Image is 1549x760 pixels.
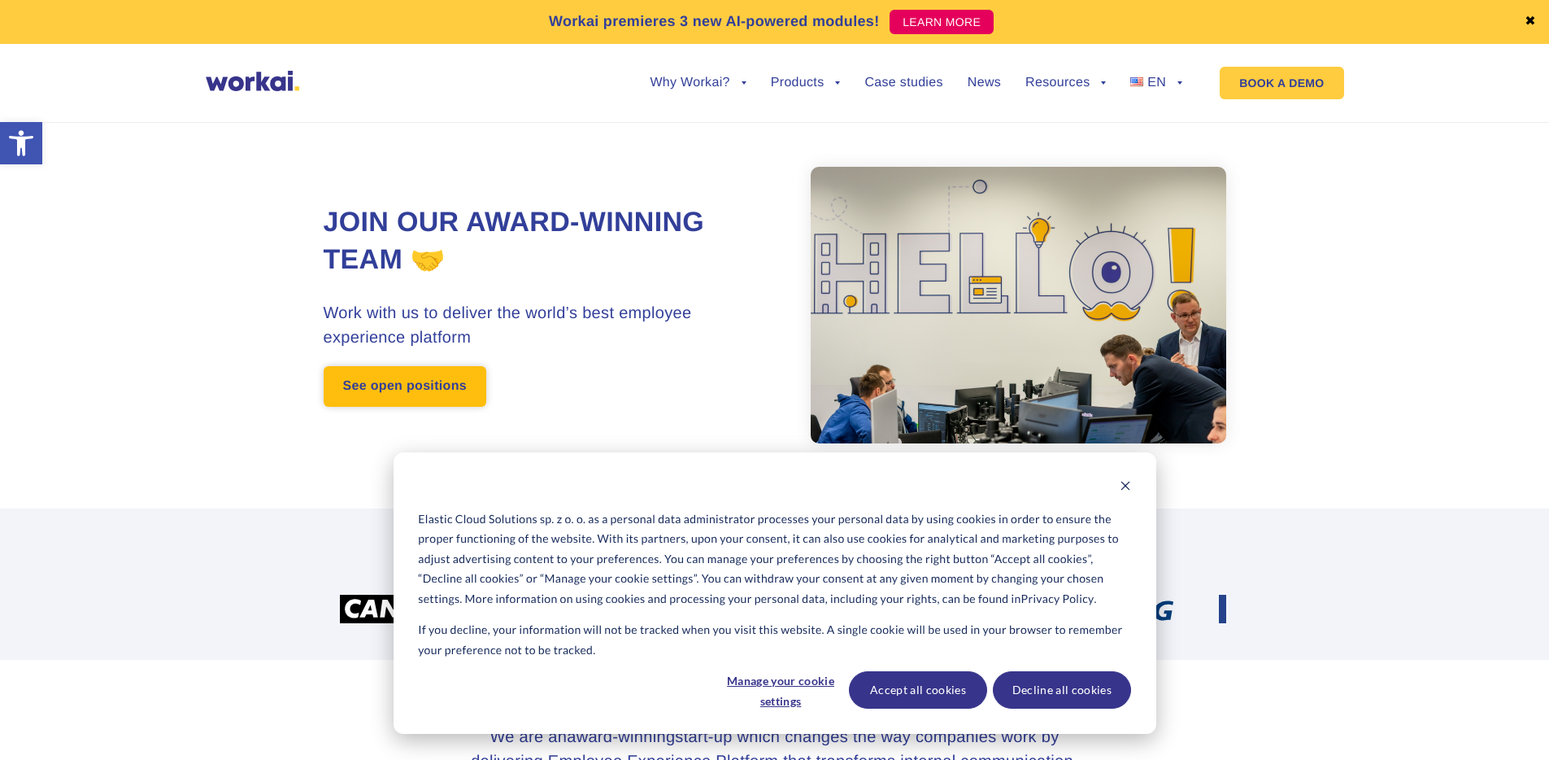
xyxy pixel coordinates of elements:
a: LEARN MORE [890,10,994,34]
a: BOOK A DEMO [1220,67,1343,99]
a: See open positions [324,366,486,407]
a: Why Workai? [650,76,746,90]
p: If you decline, your information will not be tracked when you visit this website. A single cookie... [418,620,1130,660]
div: Cookie banner [394,452,1156,734]
p: Workai premieres 3 new AI-powered modules! [549,11,880,33]
a: Case studies [864,76,942,90]
span: EN [1147,76,1166,90]
i: award-winning [567,728,675,746]
button: Decline all cookies [993,671,1131,709]
button: Manage your cookie settings [718,671,843,709]
button: Dismiss cookie banner [1120,478,1131,498]
h3: Work with us to deliver the world’s best employee experience platform [324,301,775,350]
button: Accept all cookies [849,671,987,709]
a: ✖ [1525,15,1536,28]
a: Resources [1025,76,1106,90]
a: Products [771,76,841,90]
p: Elastic Cloud Solutions sp. z o. o. as a personal data administrator processes your personal data... [418,509,1130,609]
a: Privacy Policy [1021,589,1094,609]
h1: Join our award-winning team 🤝 [324,204,775,279]
h2: Workai supports the most innovative enterprises [324,545,1226,565]
a: News [968,76,1001,90]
